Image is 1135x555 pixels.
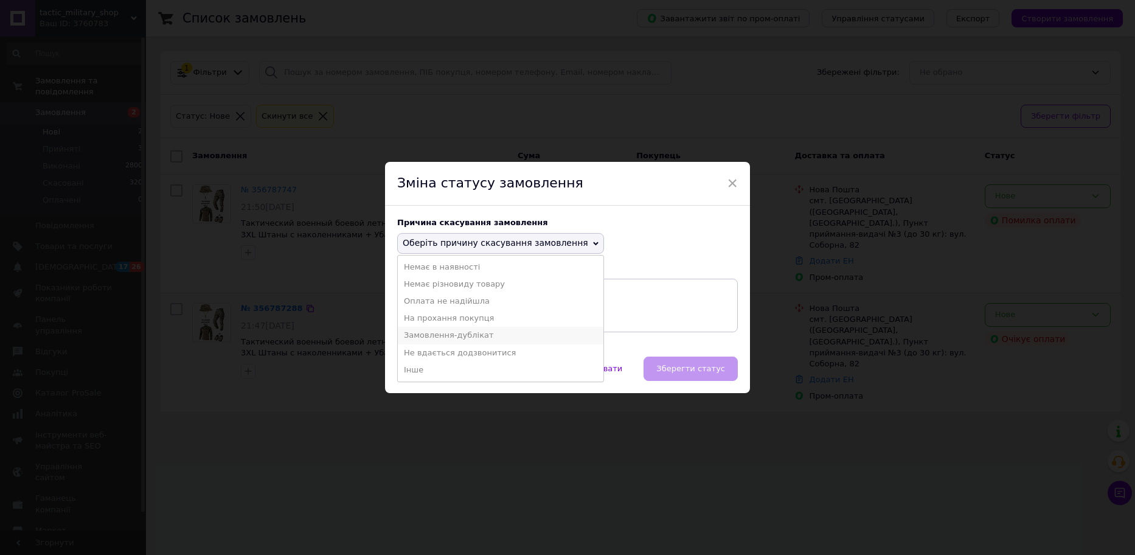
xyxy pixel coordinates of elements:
li: Немає в наявності [398,259,603,276]
div: Причина скасування замовлення [397,218,738,227]
li: Оплата не надійшла [398,293,603,310]
li: Інше [398,361,603,379]
li: Не вдається додзвонитися [398,344,603,361]
li: Немає різновиду товару [398,276,603,293]
div: Зміна статусу замовлення [385,162,750,206]
span: Оберіть причину скасування замовлення [403,238,588,248]
li: На прохання покупця [398,310,603,327]
li: Замовлення-дублікат [398,327,603,344]
span: × [727,173,738,194]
